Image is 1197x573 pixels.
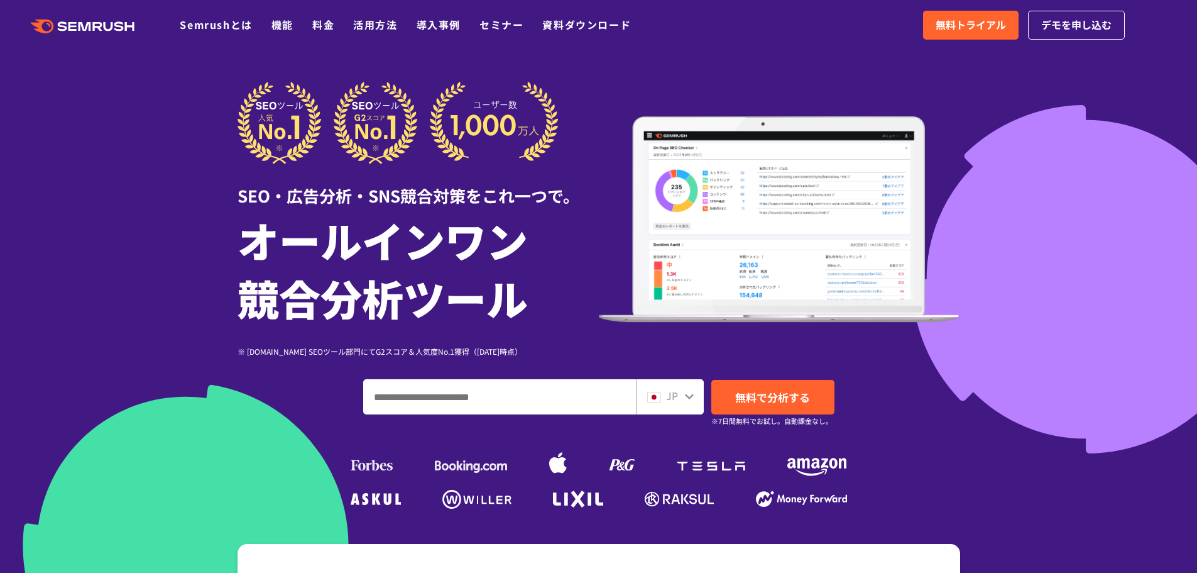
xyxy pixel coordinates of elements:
a: 活用方法 [353,17,397,32]
a: セミナー [479,17,523,32]
a: 無料トライアル [923,11,1019,40]
a: 資料ダウンロード [542,17,631,32]
a: 料金 [312,17,334,32]
a: デモを申し込む [1028,11,1125,40]
a: 導入事例 [417,17,461,32]
a: 無料で分析する [711,380,834,414]
span: 無料で分析する [735,389,810,405]
small: ※7日間無料でお試し。自動課金なし。 [711,415,833,427]
input: ドメイン、キーワードまたはURLを入力してください [364,380,636,414]
a: 機能 [271,17,293,32]
div: ※ [DOMAIN_NAME] SEOツール部門にてG2スコア＆人気度No.1獲得（[DATE]時点） [238,345,599,357]
a: Semrushとは [180,17,252,32]
span: JP [666,388,678,403]
h1: オールインワン 競合分析ツール [238,211,599,326]
span: デモを申し込む [1041,17,1112,33]
span: 無料トライアル [936,17,1006,33]
div: SEO・広告分析・SNS競合対策をこれ一つで。 [238,164,599,208]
